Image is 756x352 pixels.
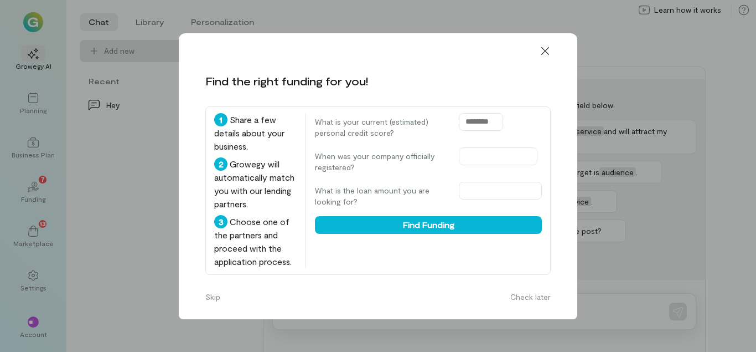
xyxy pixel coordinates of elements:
div: 1 [214,113,227,126]
button: Find Funding [315,216,542,234]
div: Find the right funding for you! [205,73,368,89]
div: Share a few details about your business. [214,113,297,153]
label: When was your company officially registered? [315,151,448,173]
label: What is your current (estimated) personal credit score? [315,116,448,139]
button: Check later [504,288,557,306]
div: 3 [214,215,227,228]
div: Growegy will automatically match you with our lending partners. [214,157,297,211]
label: What is the loan amount you are looking for? [315,185,448,207]
div: Choose one of the partners and proceed with the application process. [214,215,297,268]
button: Skip [199,288,227,306]
div: 2 [214,157,227,171]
